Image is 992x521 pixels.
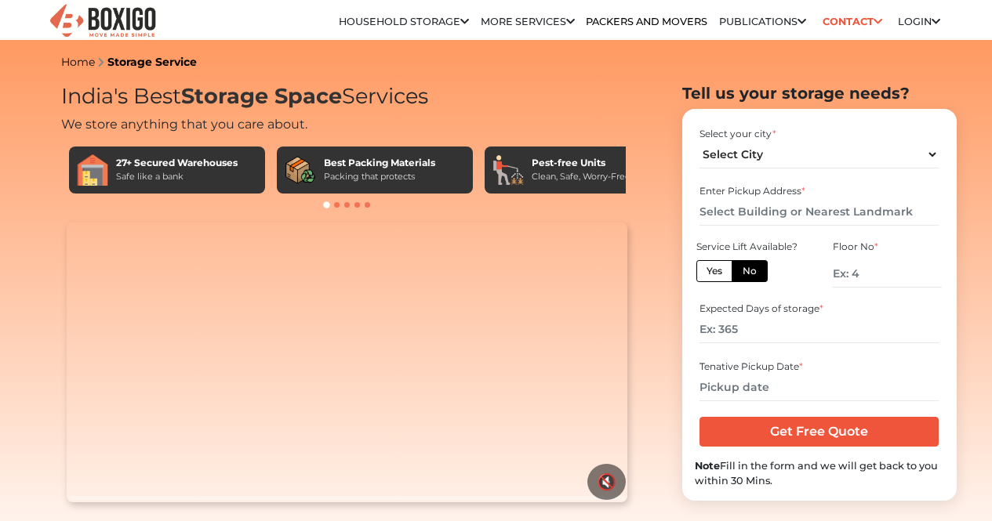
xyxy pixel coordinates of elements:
input: Select Building or Nearest Landmark [699,198,939,226]
div: 27+ Secured Warehouses [116,156,238,170]
div: Select your city [699,127,939,141]
div: Best Packing Materials [324,156,435,170]
h2: Tell us your storage needs? [682,84,957,103]
b: Note [695,460,720,472]
a: Contact [817,9,887,34]
input: Ex: 4 [833,260,941,288]
span: We store anything that you care about. [61,117,307,132]
img: Best Packing Materials [285,154,316,186]
div: Fill in the form and we will get back to you within 30 Mins. [695,458,944,488]
input: Ex: 365 [699,316,939,343]
img: Pest-free Units [492,154,524,186]
div: Enter Pickup Address [699,184,939,198]
div: Clean, Safe, Worry-Free [532,170,630,183]
div: Service Lift Available? [696,240,805,254]
button: 🔇 [587,464,626,500]
h1: India's Best Services [61,84,634,110]
img: Boxigo [48,2,158,41]
img: 27+ Secured Warehouses [77,154,108,186]
label: No [732,260,768,282]
input: Pickup date [699,374,939,401]
label: Yes [696,260,732,282]
a: Login [898,16,940,27]
a: Home [61,55,95,69]
div: Expected Days of storage [699,302,939,316]
div: Packing that protects [324,170,435,183]
span: Storage Space [181,83,342,109]
input: Get Free Quote [699,417,939,447]
a: Household Storage [339,16,469,27]
div: Floor No [833,240,941,254]
a: More services [481,16,575,27]
a: Storage Service [107,55,197,69]
div: Safe like a bank [116,170,238,183]
div: Tenative Pickup Date [699,360,939,374]
a: Packers and Movers [586,16,707,27]
a: Publications [719,16,806,27]
video: Your browser does not support the video tag. [67,223,627,503]
div: Pest-free Units [532,156,630,170]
